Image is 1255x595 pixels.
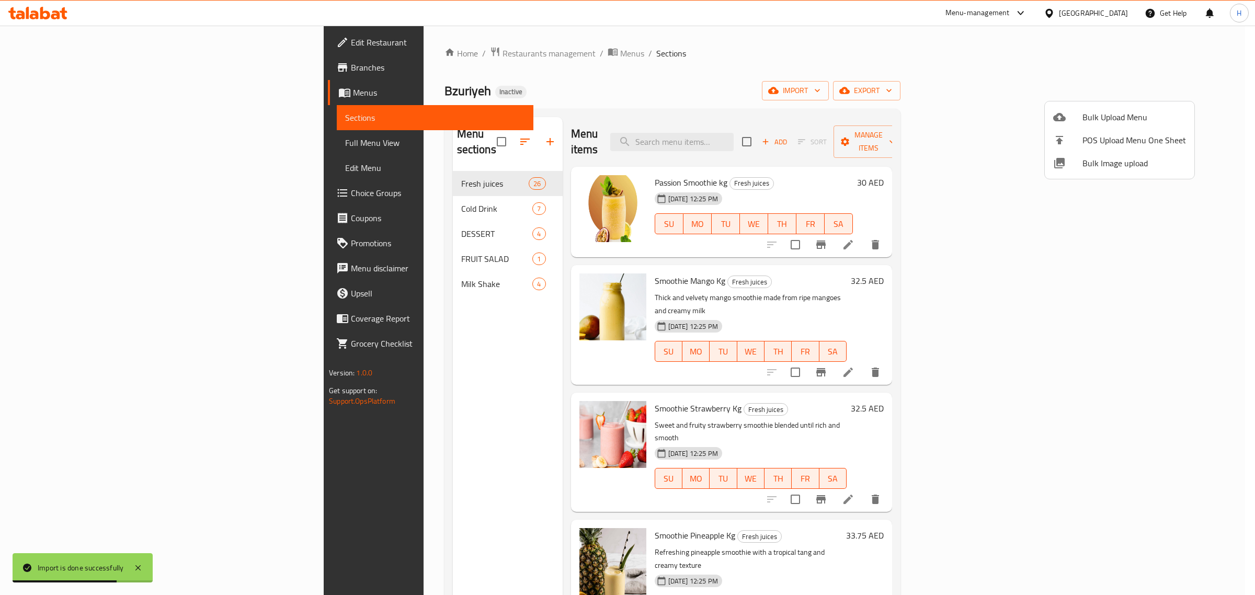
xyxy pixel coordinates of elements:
[1045,129,1194,152] li: POS Upload Menu One Sheet
[1082,134,1186,146] span: POS Upload Menu One Sheet
[1045,106,1194,129] li: Upload bulk menu
[1082,157,1186,169] span: Bulk Image upload
[1082,111,1186,123] span: Bulk Upload Menu
[38,562,123,574] div: Import is done successfully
